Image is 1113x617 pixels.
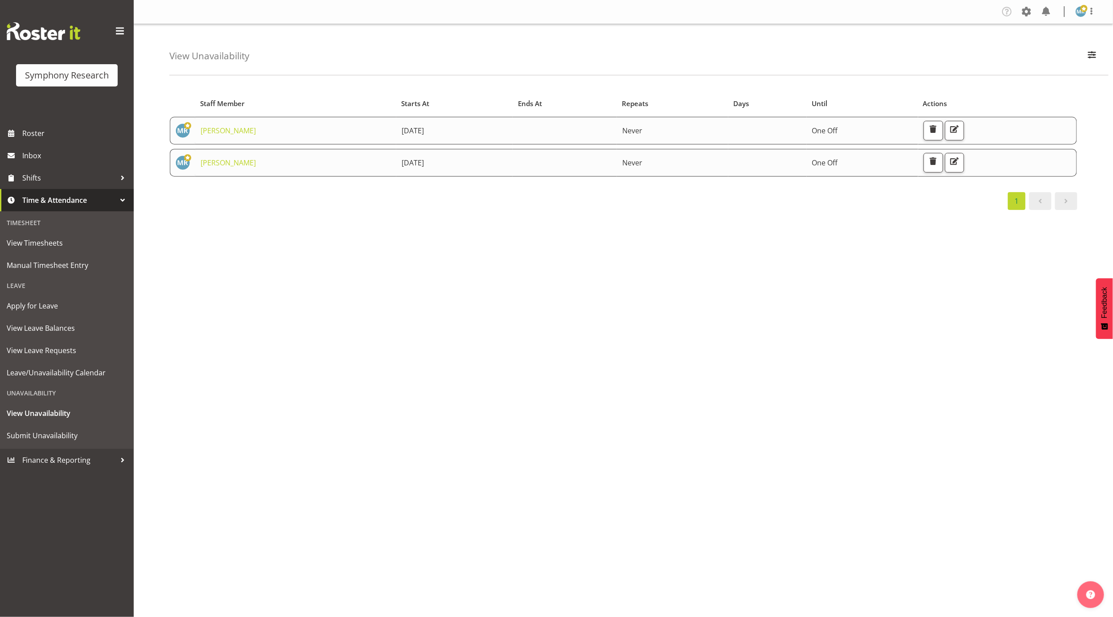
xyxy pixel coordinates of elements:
[2,424,131,447] a: Submit Unavailability
[201,158,256,168] a: [PERSON_NAME]
[169,51,249,61] h4: View Unavailability
[924,121,943,140] button: Delete Unavailability
[812,158,838,168] span: One Off
[201,126,256,136] a: [PERSON_NAME]
[22,171,116,185] span: Shifts
[2,362,131,384] a: Leave/Unavailability Calendar
[176,156,190,170] img: marama-rihari1262.jpg
[7,259,127,272] span: Manual Timesheet Entry
[2,232,131,254] a: View Timesheets
[812,126,838,136] span: One Off
[1083,46,1101,66] button: Filter Employees
[22,149,129,162] span: Inbox
[2,384,131,402] div: Unavailability
[7,366,127,379] span: Leave/Unavailability Calendar
[7,236,127,250] span: View Timesheets
[25,69,109,82] div: Symphony Research
[7,299,127,313] span: Apply for Leave
[1096,278,1113,339] button: Feedback - Show survey
[22,193,116,207] span: Time & Attendance
[402,158,424,168] span: [DATE]
[812,99,827,109] span: Until
[2,276,131,295] div: Leave
[7,429,127,442] span: Submit Unavailability
[622,126,642,136] span: Never
[402,126,424,136] span: [DATE]
[7,407,127,420] span: View Unavailability
[2,254,131,276] a: Manual Timesheet Entry
[2,317,131,339] a: View Leave Balances
[518,99,542,109] span: Ends At
[7,344,127,357] span: View Leave Requests
[176,123,190,138] img: marama-rihari1262.jpg
[1086,590,1095,599] img: help-xxl-2.png
[945,121,965,140] button: Edit Unavailability
[945,153,965,173] button: Edit Unavailability
[200,99,245,109] span: Staff Member
[22,453,116,467] span: Finance & Reporting
[7,22,80,40] img: Rosterit website logo
[2,214,131,232] div: Timesheet
[2,339,131,362] a: View Leave Requests
[1076,6,1086,17] img: marama-rihari1262.jpg
[401,99,429,109] span: Starts At
[1101,287,1109,318] span: Feedback
[622,158,642,168] span: Never
[2,402,131,424] a: View Unavailability
[923,99,947,109] span: Actions
[924,153,943,173] button: Delete Unavailability
[2,295,131,317] a: Apply for Leave
[22,127,129,140] span: Roster
[622,99,649,109] span: Repeats
[7,321,127,335] span: View Leave Balances
[733,99,749,109] span: Days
